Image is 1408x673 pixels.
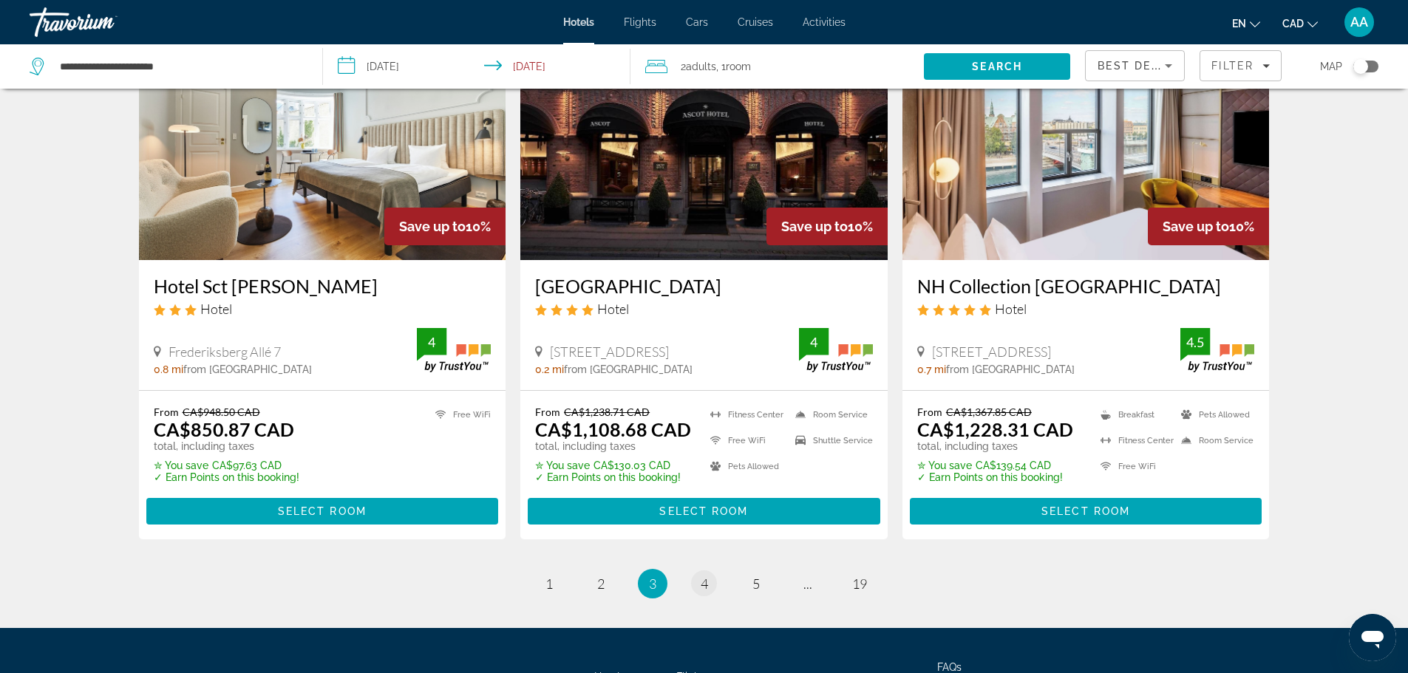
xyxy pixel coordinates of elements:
[703,431,788,450] li: Free WiFi
[1163,219,1229,234] span: Save up to
[946,406,1032,418] del: CA$1,367.85 CAD
[535,406,560,418] span: From
[1041,505,1130,517] span: Select Room
[30,3,177,41] a: Travorium
[681,56,716,77] span: 2
[917,460,1073,471] p: CA$139.54 CAD
[686,61,716,72] span: Adults
[1349,614,1396,661] iframe: Bouton de lancement de la fenêtre de messagerie
[788,431,873,450] li: Shuttle Service
[146,501,499,517] a: Select Room
[1200,50,1282,81] button: Filters
[686,16,708,28] a: Cars
[852,575,867,592] span: 19
[917,418,1073,440] ins: CA$1,228.31 CAD
[535,460,691,471] p: CA$130.03 CAD
[726,61,751,72] span: Room
[1148,208,1269,245] div: 10%
[1282,13,1318,34] button: Change currency
[323,44,631,89] button: Select check in and out date
[597,301,629,317] span: Hotel
[58,55,300,78] input: Search hotel destination
[1093,406,1174,424] li: Breakfast
[1232,13,1260,34] button: Change language
[154,460,299,471] p: CA$97.63 CAD
[154,471,299,483] p: ✓ Earn Points on this booking!
[910,501,1262,517] a: Select Room
[428,406,491,424] li: Free WiFi
[701,575,708,592] span: 4
[799,328,873,372] img: TrustYou guest rating badge
[1340,7,1378,38] button: User Menu
[1098,60,1174,72] span: Best Deals
[803,16,846,28] a: Activities
[924,53,1070,80] button: Search
[399,219,466,234] span: Save up to
[535,301,873,317] div: 4 star Hotel
[937,661,962,673] a: FAQs
[146,498,499,525] button: Select Room
[752,575,760,592] span: 5
[946,363,1075,375] span: from [GEOGRAPHIC_DATA]
[535,275,873,297] a: [GEOGRAPHIC_DATA]
[1174,406,1254,424] li: Pets Allowed
[564,406,650,418] del: CA$1,238.71 CAD
[597,575,605,592] span: 2
[139,24,506,260] img: Hotel Sct Thomas
[384,208,506,245] div: 10%
[278,505,367,517] span: Select Room
[550,344,669,360] span: [STREET_ADDRESS]
[917,363,946,375] span: 0.7 mi
[563,16,594,28] a: Hotels
[1342,60,1378,73] button: Toggle map
[703,457,788,476] li: Pets Allowed
[917,471,1073,483] p: ✓ Earn Points on this booking!
[535,418,691,440] ins: CA$1,108.68 CAD
[154,418,294,440] ins: CA$850.87 CAD
[1282,18,1304,30] span: CAD
[154,275,492,297] a: Hotel Sct [PERSON_NAME]
[788,406,873,424] li: Room Service
[902,24,1270,260] a: NH Collection Copenhagen
[716,56,751,77] span: , 1
[972,61,1022,72] span: Search
[520,24,888,260] img: Ascot Hotel
[183,363,312,375] span: from [GEOGRAPHIC_DATA]
[799,333,829,351] div: 4
[781,219,848,234] span: Save up to
[1211,60,1254,72] span: Filter
[630,44,924,89] button: Travelers: 2 adults, 0 children
[154,363,183,375] span: 0.8 mi
[1180,328,1254,372] img: TrustYou guest rating badge
[917,406,942,418] span: From
[1174,431,1254,450] li: Room Service
[417,333,446,351] div: 4
[535,363,564,375] span: 0.2 mi
[169,344,281,360] span: Frederiksberg Allé 7
[535,440,691,452] p: total, including taxes
[535,471,691,483] p: ✓ Earn Points on this booking!
[154,460,208,471] span: ✮ You save
[995,301,1027,317] span: Hotel
[528,498,880,525] button: Select Room
[1093,431,1174,450] li: Fitness Center
[154,301,492,317] div: 3 star Hotel
[1350,15,1368,30] span: AA
[766,208,888,245] div: 10%
[738,16,773,28] span: Cruises
[917,301,1255,317] div: 5 star Hotel
[917,275,1255,297] a: NH Collection [GEOGRAPHIC_DATA]
[535,460,590,471] span: ✮ You save
[624,16,656,28] span: Flights
[917,460,972,471] span: ✮ You save
[917,440,1073,452] p: total, including taxes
